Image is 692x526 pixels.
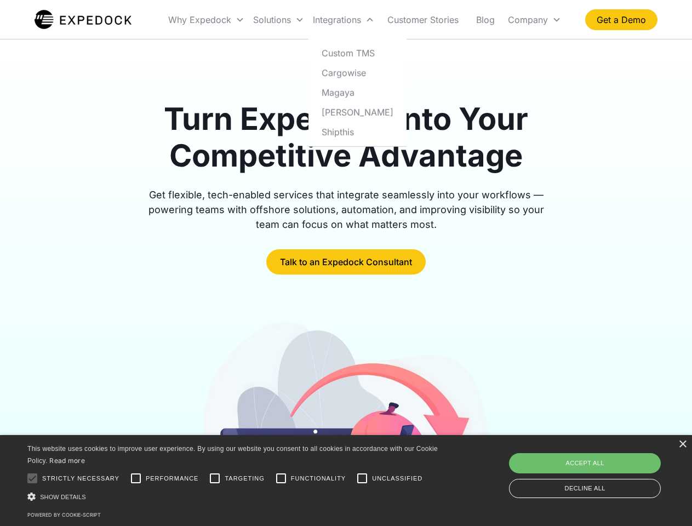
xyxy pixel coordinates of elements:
[313,102,402,122] a: [PERSON_NAME]
[40,494,86,500] span: Show details
[27,512,101,518] a: Powered by cookie-script
[372,474,422,483] span: Unclassified
[146,474,199,483] span: Performance
[225,474,264,483] span: Targeting
[35,9,131,31] img: Expedock Logo
[253,14,291,25] div: Solutions
[637,473,692,526] iframe: Chat Widget
[136,187,557,232] div: Get flexible, tech-enabled services that integrate seamlessly into your workflows — powering team...
[35,9,131,31] a: home
[308,1,379,38] div: Integrations
[313,14,361,25] div: Integrations
[678,441,687,449] div: Close
[291,474,346,483] span: Functionality
[467,1,504,38] a: Blog
[509,453,661,473] div: Accept all
[508,14,548,25] div: Company
[168,14,231,25] div: Why Expedock
[313,62,402,82] a: Cargowise
[509,479,661,498] div: Decline all
[313,43,402,62] a: Custom TMS
[27,445,438,465] span: This website uses cookies to improve user experience. By using our website you consent to all coo...
[313,122,402,141] a: Shipthis
[136,101,557,174] h1: Turn Expedock Into Your Competitive Advantage
[313,82,402,102] a: Magaya
[504,1,565,38] div: Company
[49,456,85,465] a: Read more
[585,9,657,30] a: Get a Demo
[27,491,442,502] div: Show details
[266,249,426,275] a: Talk to an Expedock Consultant
[42,474,119,483] span: Strictly necessary
[308,38,407,146] nav: Integrations
[379,1,467,38] a: Customer Stories
[164,1,249,38] div: Why Expedock
[249,1,308,38] div: Solutions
